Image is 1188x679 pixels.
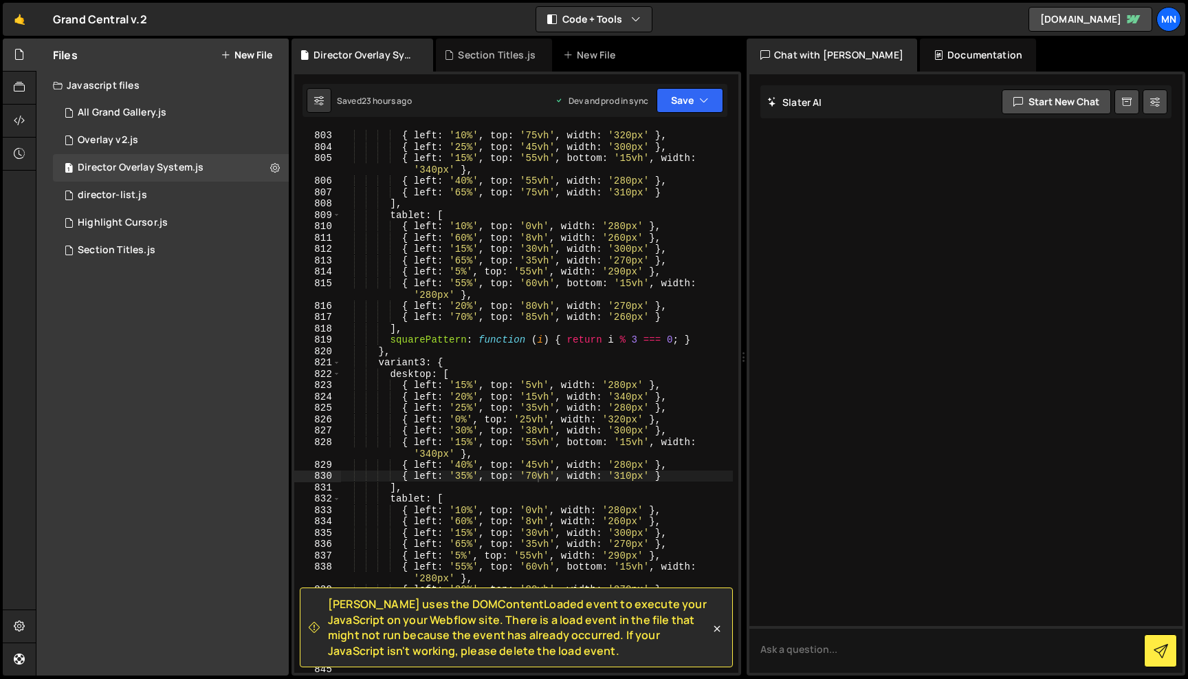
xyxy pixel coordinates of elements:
div: Director Overlay System.js [78,162,203,174]
div: 15298/42891.js [53,154,289,182]
div: 842 [294,618,341,641]
div: Chat with [PERSON_NAME] [747,39,917,72]
div: 829 [294,460,341,471]
div: 828 [294,437,341,460]
button: Start new chat [1002,89,1111,114]
button: Save [657,88,723,113]
div: 841 [294,607,341,618]
h2: Files [53,47,78,63]
div: 15298/43117.js [53,209,289,237]
div: Documentation [920,39,1036,72]
div: Overlay v2.js [78,134,138,147]
div: 836 [294,539,341,550]
div: 843 [294,641,341,653]
button: Code + Tools [536,7,652,32]
div: 844 [294,652,341,664]
div: 833 [294,505,341,517]
div: Grand Central v.2 [53,11,147,28]
a: [DOMAIN_NAME] [1028,7,1152,32]
div: 813 [294,255,341,267]
div: 804 [294,142,341,153]
div: 811 [294,233,341,244]
div: 812 [294,244,341,255]
div: Section Titles.js [458,48,536,62]
div: 818 [294,323,341,335]
a: MN [1156,7,1181,32]
div: 817 [294,312,341,323]
div: Javascript files [36,72,289,99]
div: 806 [294,175,341,187]
div: 840 [294,596,341,607]
div: 820 [294,346,341,358]
button: New File [221,50,272,61]
a: 🤙 [3,3,36,36]
h2: Slater AI [767,96,822,109]
div: 845 [294,664,341,676]
div: 824 [294,391,341,403]
div: Director Overlay System.js [313,48,417,62]
div: 23 hours ago [362,95,412,107]
span: [PERSON_NAME] uses the DOMContentLoaded event to execute your JavaScript on your Webflow site. Th... [328,596,710,658]
div: 15298/45944.js [53,127,289,154]
div: 821 [294,357,341,369]
div: 816 [294,301,341,312]
div: director-list.js [78,189,147,202]
div: 827 [294,425,341,437]
div: 831 [294,482,341,494]
div: 834 [294,516,341,528]
div: 15298/43578.js [53,99,289,127]
div: 815 [294,278,341,301]
div: New File [563,48,621,62]
div: 835 [294,528,341,539]
div: 15298/40223.js [53,237,289,264]
div: All Grand Gallery.js [78,107,166,119]
div: 839 [294,584,341,596]
div: 809 [294,210,341,222]
div: 822 [294,369,341,380]
div: 803 [294,130,341,142]
div: 838 [294,561,341,584]
span: 1 [65,164,73,175]
div: Section Titles.js [78,244,155,257]
div: 814 [294,266,341,278]
div: 837 [294,550,341,562]
div: 823 [294,380,341,391]
div: 825 [294,402,341,414]
div: 807 [294,187,341,199]
div: 826 [294,414,341,426]
div: 805 [294,153,341,175]
div: 808 [294,198,341,210]
div: Dev and prod in sync [555,95,648,107]
div: 832 [294,493,341,505]
div: Highlight Cursor.js [78,217,168,229]
div: 810 [294,221,341,233]
div: Saved [337,95,412,107]
div: 830 [294,471,341,482]
div: 819 [294,334,341,346]
div: 15298/40379.js [53,182,289,209]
